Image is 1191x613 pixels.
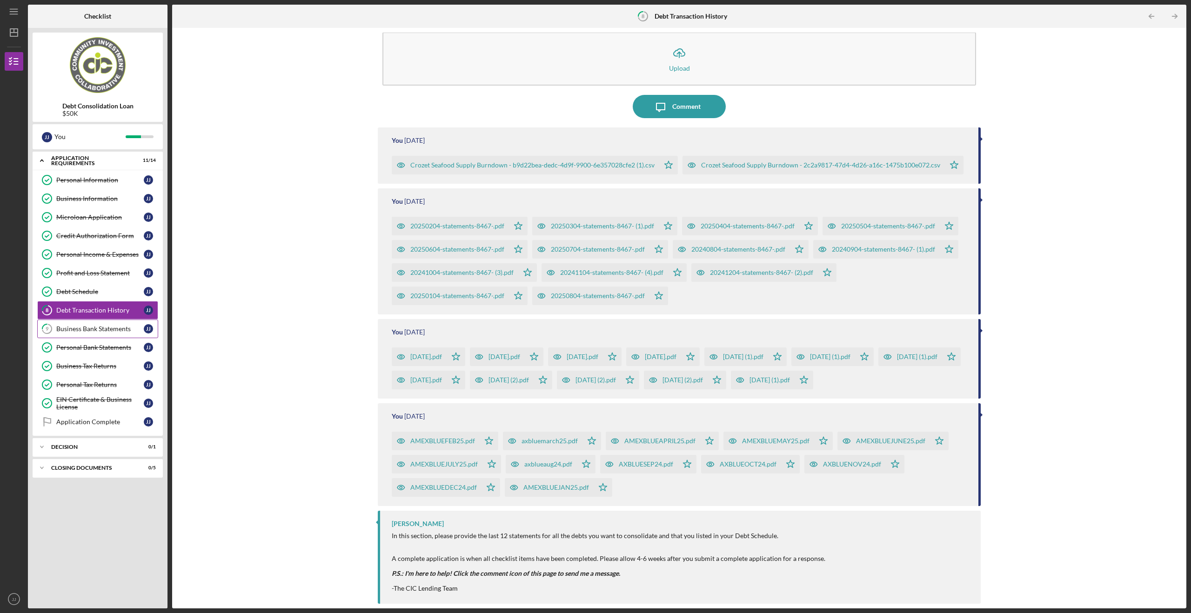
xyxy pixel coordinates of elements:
button: AXBLUENOV24.pdf [804,455,904,473]
div: Business Bank Statements [56,325,144,333]
button: 20250704-statements-8467-.pdf [532,240,668,259]
button: axblueaug24.pdf [506,455,595,473]
div: Business Tax Returns [56,362,144,370]
button: AXBLUESEP24.pdf [600,455,696,473]
div: [DATE] (1).pdf [897,353,937,360]
div: J J [144,175,153,185]
div: 20250504-statements-8467-.pdf [841,222,935,230]
div: In this section, please provide the last 12 statements for all the debts you want to consolidate ... [392,532,825,540]
div: Credit Authorization Form [56,232,144,240]
div: AMEXBLUEJULY25.pdf [410,460,478,468]
div: AMEXBLUEMAY25.pdf [742,437,810,445]
div: 0 / 1 [139,444,156,450]
a: Personal InformationJJ [37,171,158,189]
div: [DATE] (1).pdf [749,376,790,384]
div: [DATE].pdf [488,353,520,360]
div: 20240804-statements-8467-.pdf [691,246,785,253]
button: [DATE] (2).pdf [557,371,639,389]
div: You [392,137,403,144]
a: Business Tax ReturnsJJ [37,357,158,375]
div: 20241104-statements-8467- (4).pdf [560,269,663,276]
div: Profit and Loss Statement [56,269,144,277]
button: [DATE] (1).pdf [704,347,787,366]
a: Profit and Loss StatementJJ [37,264,158,282]
div: Personal Bank Statements [56,344,144,351]
div: axblueaug24.pdf [524,460,572,468]
a: 8Debt Transaction HistoryJJ [37,301,158,320]
button: axbluemarch25.pdf [503,432,601,450]
div: [DATE].pdf [645,353,676,360]
div: J J [144,231,153,240]
div: J J [144,361,153,371]
div: [DATE] (2).pdf [488,376,529,384]
a: Business InformationJJ [37,189,158,208]
div: [PERSON_NAME] [392,520,444,527]
div: Debt Transaction History [56,306,144,314]
button: [DATE].pdf [392,347,465,366]
div: [DATE] (2).pdf [575,376,616,384]
button: [DATE].pdf [392,371,465,389]
div: 20250704-statements-8467-.pdf [551,246,645,253]
b: Debt Transaction History [655,13,727,20]
a: 9Business Bank StatementsJJ [37,320,158,338]
div: J J [42,132,52,142]
div: Personal Tax Returns [56,381,144,388]
a: Credit Authorization FormJJ [37,227,158,245]
button: Upload [382,32,976,86]
div: 20250304-statements-8467- (1).pdf [551,222,654,230]
div: J J [144,324,153,333]
time: 2025-08-06 19:59 [404,198,425,205]
button: 20241204-statements-8467- (2).pdf [691,263,836,282]
div: $50K [62,110,134,117]
div: AMEXBLUEJAN25.pdf [523,484,589,491]
div: Application Requirements [51,155,133,166]
div: Microloan Application [56,213,144,221]
div: [DATE] (2).pdf [662,376,703,384]
div: 20241004-statements-8467- (3).pdf [410,269,514,276]
div: Crozet Seafood Supply Burndown - b9d22bea-dedc-4d9f-9900-6e357028cfe2 (1).csv [410,161,655,169]
div: J J [144,399,153,408]
text: JJ [12,597,16,602]
button: 20250504-statements-8467-.pdf [823,217,958,235]
button: 20241004-statements-8467- (3).pdf [392,263,537,282]
div: AXBLUENOV24.pdf [823,460,881,468]
div: Upload [669,65,690,72]
div: AMEXBLUEDEC24.pdf [410,484,477,491]
div: J J [144,250,153,259]
div: EIN Certificate & Business License [56,396,144,411]
a: Personal Bank StatementsJJ [37,338,158,357]
b: Checklist [84,13,111,20]
a: EIN Certificate & Business LicenseJJ [37,394,158,413]
b: Debt Consolidation Loan [62,102,134,110]
button: JJ [5,590,23,608]
button: 20240804-statements-8467-.pdf [673,240,809,259]
tspan: 8 [46,307,48,313]
div: [DATE].pdf [410,376,442,384]
div: [DATE] (1).pdf [723,353,763,360]
button: [DATE].pdf [470,347,543,366]
div: -The CIC Lending Team [392,585,825,592]
div: 20250404-statements-8467-.pdf [701,222,795,230]
div: AMEXBLUEAPRIL25.pdf [624,437,696,445]
div: 0 / 5 [139,465,156,471]
div: Debt Schedule [56,288,144,295]
div: 20241204-statements-8467- (2).pdf [710,269,813,276]
div: Application Complete [56,418,144,426]
div: Comment [672,95,701,118]
div: 20250104-statements-8467-.pdf [410,292,504,300]
div: Closing Documents [51,465,133,471]
div: J J [144,213,153,222]
button: 20250804-statements-8467-.pdf [532,287,668,305]
button: 20250604-statements-8467-.pdf [392,240,528,259]
div: Personal Information [56,176,144,184]
img: Product logo [33,37,163,93]
div: [DATE].pdf [410,353,442,360]
button: 20250104-statements-8467-.pdf [392,287,528,305]
tspan: 9 [46,326,49,332]
div: 20250804-statements-8467-.pdf [551,292,645,300]
div: J J [144,417,153,426]
div: J J [144,306,153,315]
time: 2025-08-06 19:47 [404,413,425,420]
em: P.S.: I'm here to help! Click the comment icon of this page to send me a message. [392,569,620,577]
div: [DATE].pdf [567,353,598,360]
